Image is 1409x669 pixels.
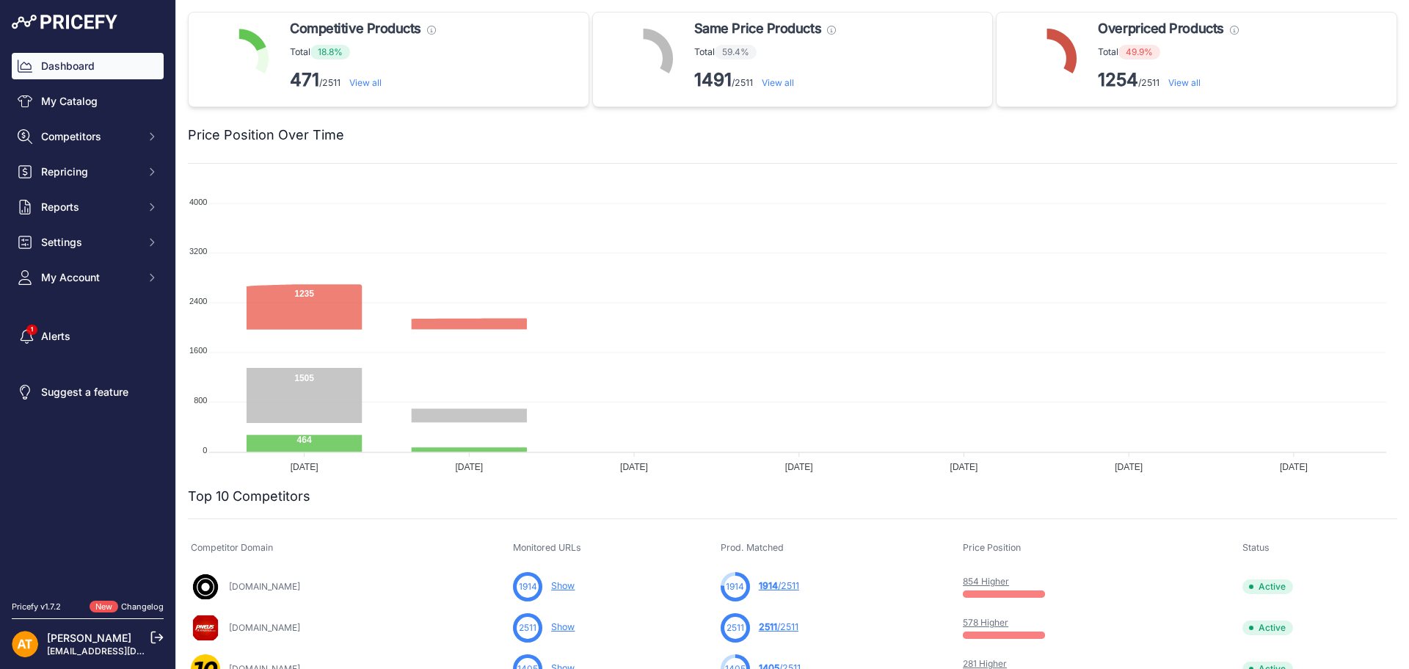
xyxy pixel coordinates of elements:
tspan: [DATE] [950,462,978,472]
span: 1914 [519,580,537,593]
tspan: [DATE] [1115,462,1143,472]
tspan: [DATE] [291,462,318,472]
span: Active [1242,621,1293,635]
tspan: 3200 [189,247,207,256]
h2: Top 10 Competitors [188,486,310,507]
span: 2511 [519,621,536,634]
a: Dashboard [12,53,164,79]
span: Competitors [41,129,137,144]
tspan: 4000 [189,198,207,206]
tspan: 1600 [189,346,207,355]
strong: 1491 [694,69,732,90]
span: 49.9% [1118,45,1160,59]
span: 59.4% [715,45,757,59]
p: Total [694,45,836,59]
h2: Price Position Over Time [188,125,344,145]
span: Repricing [41,164,137,179]
a: 578 Higher [963,617,1008,628]
a: 854 Higher [963,576,1009,587]
button: Competitors [12,123,164,150]
p: Total [290,45,436,59]
span: Active [1242,579,1293,594]
a: View all [1168,77,1201,88]
span: Prod. Matched [721,542,784,553]
img: Pricefy Logo [12,15,117,29]
a: [EMAIL_ADDRESS][DOMAIN_NAME] [47,646,200,657]
span: Status [1242,542,1270,553]
a: 2511/2511 [759,621,798,632]
tspan: [DATE] [620,462,648,472]
span: Reports [41,200,137,214]
tspan: [DATE] [455,462,483,472]
a: View all [349,77,382,88]
span: 1914 [759,580,778,591]
tspan: 0 [203,446,207,455]
span: Competitive Products [290,18,421,39]
a: [PERSON_NAME] [47,632,131,644]
p: /2511 [694,68,836,92]
a: 1914/2511 [759,580,799,591]
span: Same Price Products [694,18,821,39]
span: New [90,601,118,613]
span: 18.8% [310,45,350,59]
a: Changelog [121,601,164,612]
span: Competitor Domain [191,542,273,553]
span: Settings [41,235,137,250]
tspan: [DATE] [1280,462,1308,472]
span: 2511 [759,621,777,632]
a: Suggest a feature [12,379,164,405]
strong: 471 [290,69,319,90]
button: Reports [12,194,164,220]
a: My Catalog [12,88,164,115]
span: 2511 [727,621,744,634]
button: My Account [12,264,164,291]
tspan: [DATE] [785,462,813,472]
a: Show [551,580,575,591]
a: 281 Higher [963,658,1007,669]
p: /2511 [1098,68,1238,92]
span: Price Position [963,542,1021,553]
span: Overpriced Products [1098,18,1223,39]
nav: Sidebar [12,53,164,583]
a: [DOMAIN_NAME] [229,622,300,633]
span: My Account [41,270,137,285]
tspan: 800 [194,396,207,405]
span: Monitored URLs [513,542,581,553]
a: Show [551,621,575,632]
a: Alerts [12,323,164,350]
tspan: 2400 [189,297,207,305]
div: Pricefy v1.7.2 [12,601,61,613]
a: [DOMAIN_NAME] [229,581,300,592]
p: Total [1098,45,1238,59]
strong: 1254 [1098,69,1138,90]
button: Settings [12,229,164,256]
span: 1914 [726,580,744,593]
p: /2511 [290,68,436,92]
button: Repricing [12,159,164,185]
a: View all [762,77,794,88]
